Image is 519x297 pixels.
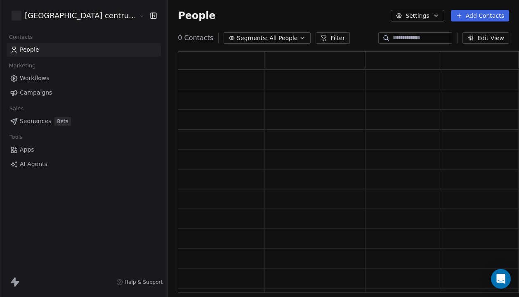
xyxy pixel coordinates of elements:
[5,59,39,72] span: Marketing
[451,10,509,21] button: Add Contacts
[237,34,268,43] span: Segments:
[178,10,215,22] span: People
[54,117,71,126] span: Beta
[6,102,27,115] span: Sales
[20,117,51,126] span: Sequences
[462,32,509,44] button: Edit View
[7,86,161,100] a: Campaigns
[7,143,161,157] a: Apps
[178,33,213,43] span: 0 Contacts
[5,31,36,43] span: Contacts
[7,114,161,128] a: SequencesBeta
[269,34,297,43] span: All People
[7,71,161,85] a: Workflows
[20,160,47,169] span: AI Agents
[20,45,39,54] span: People
[391,10,444,21] button: Settings
[116,279,163,285] a: Help & Support
[7,43,161,57] a: People
[25,10,137,21] span: [GEOGRAPHIC_DATA] centrum [GEOGRAPHIC_DATA]
[20,88,52,97] span: Campaigns
[20,74,50,83] span: Workflows
[10,9,133,23] button: [GEOGRAPHIC_DATA] centrum [GEOGRAPHIC_DATA]
[491,269,511,289] div: Open Intercom Messenger
[6,131,26,143] span: Tools
[20,145,34,154] span: Apps
[316,32,350,44] button: Filter
[7,157,161,171] a: AI Agents
[125,279,163,285] span: Help & Support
